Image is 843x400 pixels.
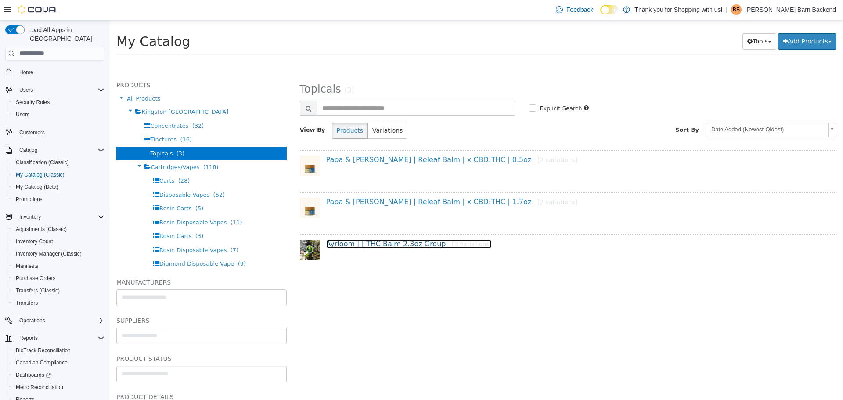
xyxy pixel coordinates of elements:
a: BioTrack Reconciliation [12,345,74,356]
span: (7) [121,227,129,233]
span: (5) [86,185,94,191]
span: (32) [83,102,94,109]
button: BioTrack Reconciliation [9,344,108,357]
span: Carts [50,157,65,164]
span: Catalog [16,145,104,155]
span: Metrc Reconciliation [12,382,104,393]
span: (28) [68,157,80,164]
img: Cova [18,5,57,14]
span: (52) [104,171,115,178]
a: Manifests [12,261,42,271]
span: Security Roles [12,97,104,108]
span: (3) [86,213,94,219]
button: Manifests [9,260,108,272]
span: Catalog [19,147,37,154]
a: Date Added (Newest-Oldest) [596,102,727,117]
a: Feedback [552,1,597,18]
button: My Catalog (Beta) [9,181,108,193]
span: Topicals [40,130,63,137]
span: (3) [67,130,75,137]
a: Adjustments (Classic) [12,224,70,234]
span: Cartridges/Vapes [41,144,90,150]
button: Adjustments (Classic) [9,223,108,235]
span: Classification (Classic) [16,159,69,166]
span: Transfers [12,298,104,308]
a: Transfers (Classic) [12,285,63,296]
span: (9) [128,240,136,247]
span: Reports [16,333,104,343]
button: Catalog [2,144,108,156]
a: Canadian Compliance [12,357,71,368]
span: Users [16,85,104,95]
a: My Catalog (Classic) [12,169,68,180]
img: 150 [190,220,210,240]
span: Resin Disposable Vapes [50,199,117,205]
small: (3) [234,66,244,74]
p: Thank you for Shopping with us! [634,4,722,15]
span: Metrc Reconciliation [16,384,63,391]
span: Home [16,67,104,78]
span: Kingston [GEOGRAPHIC_DATA] [32,88,119,95]
span: Diamond Disposable Vape [50,240,124,247]
span: (16) [70,116,82,123]
span: Sort By [566,106,589,113]
a: Ayrloom | | THC Balm 2.3oz Group[3 variations] [216,220,382,228]
a: Promotions [12,194,46,205]
button: Users [9,108,108,121]
a: Dashboards [9,369,108,381]
a: Dashboards [12,370,54,380]
button: Inventory [16,212,44,222]
span: Date Added (Newest-Oldest) [596,103,715,116]
button: Canadian Compliance [9,357,108,369]
a: Transfers [12,298,41,308]
span: Disposable Vapes [50,171,100,178]
span: Security Roles [16,99,50,106]
span: Users [19,86,33,94]
span: BioTrack Reconciliation [16,347,71,354]
span: BioTrack Reconciliation [12,345,104,356]
p: [PERSON_NAME] Barn Backend [745,4,836,15]
span: My Catalog [7,14,80,29]
span: Tinctures [40,116,67,123]
button: Security Roles [9,96,108,108]
div: Budd Barn Backend [731,4,742,15]
span: View By [190,106,216,113]
span: Inventory [16,212,104,222]
a: Customers [16,127,48,138]
span: Feedback [566,5,593,14]
h5: Manufacturers [7,257,177,267]
button: Products [222,102,258,119]
h5: Product Status [7,333,177,344]
span: Promotions [16,196,43,203]
button: Inventory Count [9,235,108,248]
span: Purchase Orders [16,275,56,282]
span: Purchase Orders [12,273,104,284]
span: Inventory Manager (Classic) [16,250,82,257]
span: Manifests [12,261,104,271]
label: Explicit Search [428,84,472,93]
button: Variations [258,102,298,119]
span: Concentrates [40,102,79,109]
span: Canadian Compliance [16,359,68,366]
span: Customers [19,129,45,136]
span: Transfers (Classic) [16,287,60,294]
button: Users [2,84,108,96]
a: Purchase Orders [12,273,59,284]
span: Operations [19,317,45,324]
small: [2 variations] [428,136,468,143]
h5: Products [7,60,177,70]
span: Resin Carts [50,185,82,191]
span: Classification (Classic) [12,157,104,168]
span: Adjustments (Classic) [16,226,67,233]
span: Rosin Carts [50,213,82,219]
a: My Catalog (Beta) [12,182,62,192]
p: | [726,4,728,15]
span: Load All Apps in [GEOGRAPHIC_DATA] [25,25,104,43]
span: (118) [94,144,109,150]
button: Reports [16,333,41,343]
a: Inventory Manager (Classic) [12,249,85,259]
button: Promotions [9,193,108,205]
span: Customers [16,127,104,138]
button: Transfers [9,297,108,309]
